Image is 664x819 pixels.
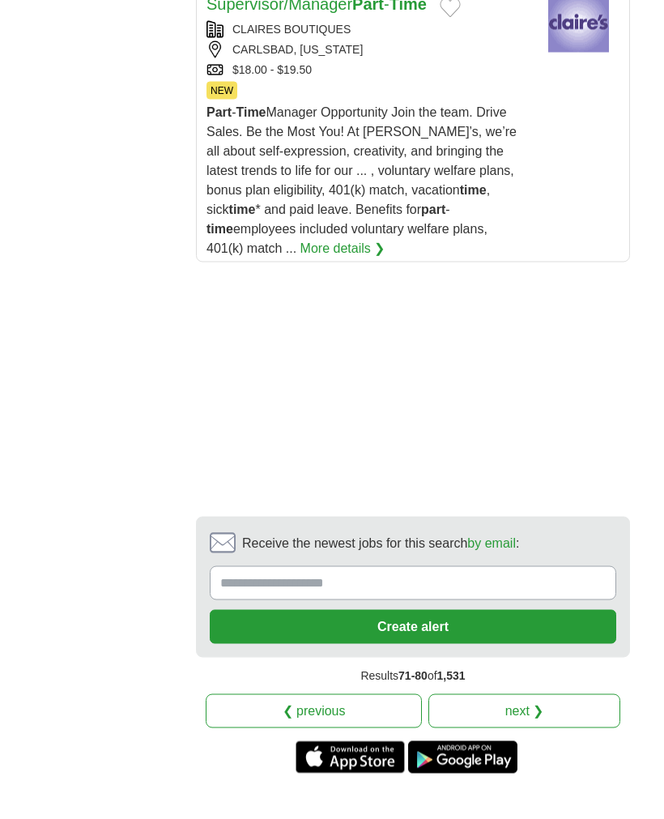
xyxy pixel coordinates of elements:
div: Results of [196,658,630,694]
strong: time [206,222,233,236]
div: $18.00 - $19.50 [206,62,526,79]
span: Receive the newest jobs for this search : [242,534,519,553]
span: NEW [206,82,237,100]
strong: time [229,203,256,216]
span: 71-80 [398,669,428,682]
span: - Manager Opportunity Join the team. Drive Sales. Be the Most You! At [PERSON_NAME]’s, we’re all ... [206,105,517,255]
a: Get the iPhone app [296,741,405,774]
a: CLAIRES BOUTIQUES [232,23,351,36]
strong: part [421,203,445,216]
span: 1,531 [437,669,466,682]
strong: Part [206,105,232,119]
a: Get the Android app [408,741,517,774]
strong: time [460,183,487,197]
strong: Time [236,105,266,119]
a: by email [467,536,516,550]
button: Create alert [210,610,616,644]
div: CARLSBAD, [US_STATE] [206,41,526,58]
iframe: Ads by Google [196,275,630,504]
a: More details ❯ [300,239,385,258]
a: next ❯ [428,694,620,728]
a: ❮ previous [206,694,422,728]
